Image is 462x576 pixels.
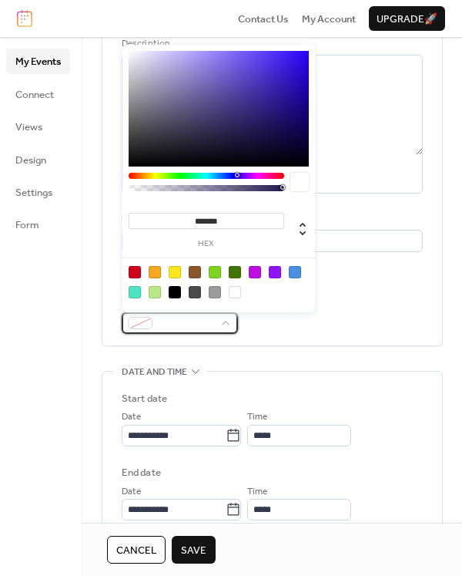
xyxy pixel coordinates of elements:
img: logo [17,10,32,27]
div: #7ED321 [209,266,221,278]
a: Contact Us [238,11,289,26]
span: Settings [15,185,52,200]
span: Date and time [122,365,187,380]
span: Cancel [116,543,156,558]
a: My Account [302,11,356,26]
span: Time [247,409,267,425]
span: Design [15,153,46,168]
span: Save [181,543,206,558]
a: My Events [6,49,70,73]
span: Form [15,217,39,233]
div: #4A90E2 [289,266,301,278]
div: #417505 [229,266,241,278]
div: #D0021B [129,266,141,278]
div: #8B572A [189,266,201,278]
button: Cancel [107,536,166,564]
div: Start date [122,391,167,406]
div: End date [122,465,161,480]
div: #BD10E0 [249,266,261,278]
span: Time [247,484,267,500]
a: Connect [6,82,70,106]
a: Form [6,212,70,237]
div: #B8E986 [149,286,161,298]
span: Upgrade 🚀 [377,12,437,27]
div: #9B9B9B [209,286,221,298]
span: Date [122,409,141,425]
span: Contact Us [238,12,289,27]
span: Date [122,484,141,500]
div: #000000 [169,286,181,298]
a: Views [6,114,70,139]
span: Connect [15,87,54,103]
div: #50E3C2 [129,286,141,298]
div: #F8E71C [169,266,181,278]
label: hex [129,240,284,248]
div: #FFFFFF [229,286,241,298]
span: My Events [15,54,61,69]
a: Design [6,147,70,172]
button: Save [172,536,216,564]
button: Upgrade🚀 [369,6,445,31]
div: #9013FE [269,266,281,278]
div: #F5A623 [149,266,161,278]
a: Settings [6,180,70,204]
span: My Account [302,12,356,27]
span: Views [15,120,42,135]
div: #4A4A4A [189,286,201,298]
